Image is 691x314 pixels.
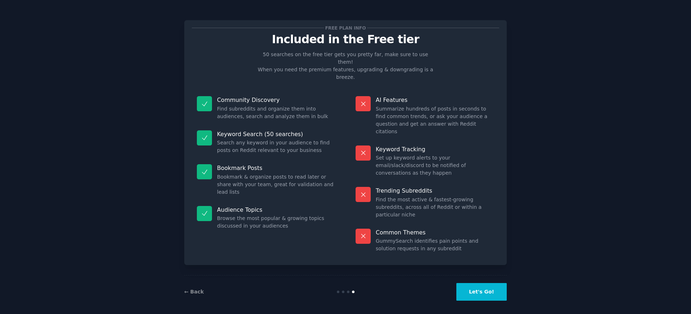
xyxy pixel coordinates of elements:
[217,215,335,230] dd: Browse the most popular & growing topics discussed in your audiences
[376,196,494,219] dd: Find the most active & fastest-growing subreddits, across all of Reddit or within a particular niche
[217,139,335,154] dd: Search any keyword in your audience to find posts on Reddit relevant to your business
[376,145,494,153] p: Keyword Tracking
[376,105,494,135] dd: Summarize hundreds of posts in seconds to find common trends, or ask your audience a question and...
[217,206,335,214] p: Audience Topics
[376,96,494,104] p: AI Features
[217,105,335,120] dd: Find subreddits and organize them into audiences, search and analyze them in bulk
[255,51,436,81] p: 50 searches on the free tier gets you pretty far, make sure to use them! When you need the premiu...
[376,237,494,252] dd: GummySearch identifies pain points and solution requests in any subreddit
[217,164,335,172] p: Bookmark Posts
[184,289,204,295] a: ← Back
[217,173,335,196] dd: Bookmark & organize posts to read later or share with your team, great for validation and lead lists
[217,96,335,104] p: Community Discovery
[456,283,507,301] button: Let's Go!
[376,154,494,177] dd: Set up keyword alerts to your email/slack/discord to be notified of conversations as they happen
[376,187,494,194] p: Trending Subreddits
[376,229,494,236] p: Common Themes
[324,24,367,32] span: Free plan info
[217,130,335,138] p: Keyword Search (50 searches)
[192,33,499,46] p: Included in the Free tier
